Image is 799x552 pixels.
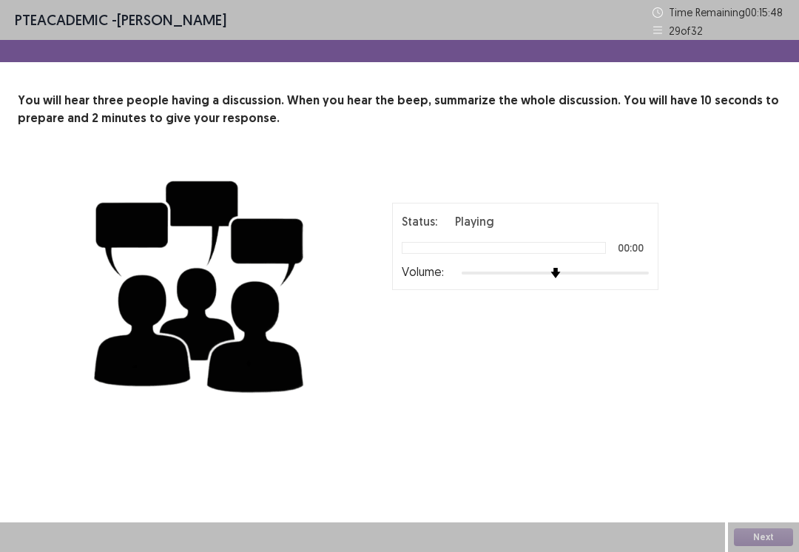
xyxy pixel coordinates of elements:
[15,9,226,31] p: - [PERSON_NAME]
[15,10,108,29] span: PTE academic
[550,268,561,278] img: arrow-thumb
[402,263,444,280] p: Volume:
[89,163,311,405] img: group-discussion
[618,243,644,253] p: 00:00
[669,23,703,38] p: 29 of 32
[18,92,781,127] p: You will hear three people having a discussion. When you hear the beep, summarize the whole discu...
[402,212,437,230] p: Status:
[455,212,494,230] p: Playing
[669,4,784,20] p: Time Remaining 00 : 15 : 48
